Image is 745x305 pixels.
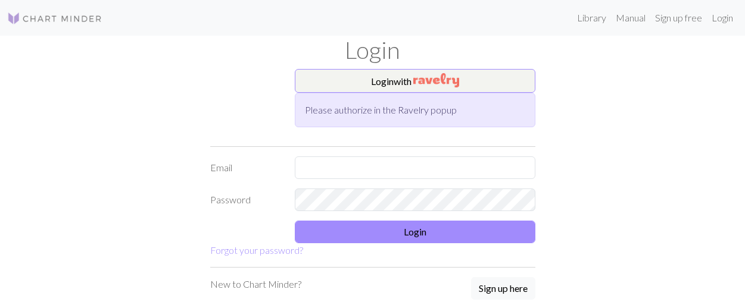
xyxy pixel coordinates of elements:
[471,277,535,300] button: Sign up here
[413,73,459,87] img: Ravelry
[295,69,535,93] button: Loginwith
[295,221,535,243] button: Login
[650,6,707,30] a: Sign up free
[295,93,535,127] div: Please authorize in the Ravelry popup
[210,277,301,291] p: New to Chart Minder?
[33,36,712,64] h1: Login
[203,156,288,179] label: Email
[471,277,535,301] a: Sign up here
[611,6,650,30] a: Manual
[210,244,303,256] a: Forgot your password?
[707,6,738,30] a: Login
[203,188,288,211] label: Password
[7,11,102,26] img: Logo
[572,6,611,30] a: Library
